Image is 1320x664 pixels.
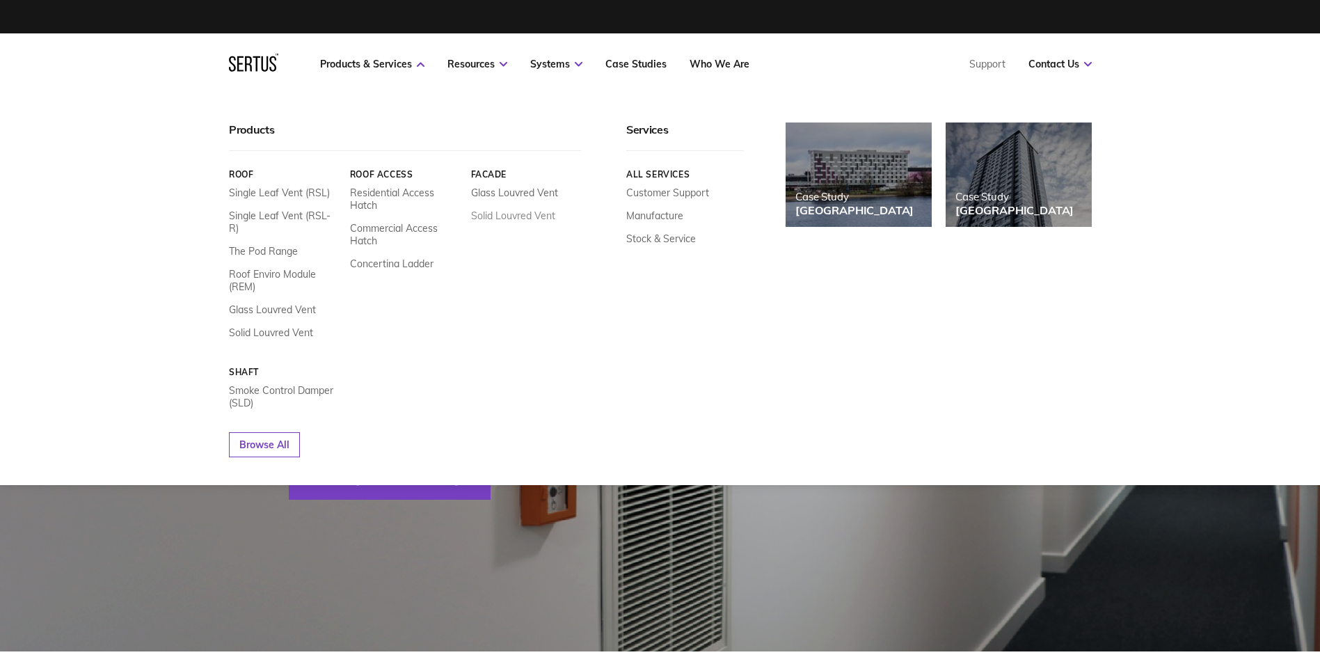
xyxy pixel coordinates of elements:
[626,169,744,180] a: All services
[955,190,1074,203] div: Case Study
[470,169,581,180] a: Facade
[349,187,460,212] a: Residential Access Hatch
[229,169,340,180] a: Roof
[349,258,433,270] a: Concertina Ladder
[349,222,460,247] a: Commercial Access Hatch
[229,432,300,457] a: Browse All
[470,187,557,199] a: Glass Louvred Vent
[626,232,696,245] a: Stock & Service
[969,58,1005,70] a: Support
[1028,58,1092,70] a: Contact Us
[786,122,932,227] a: Case Study[GEOGRAPHIC_DATA]
[229,303,316,316] a: Glass Louvred Vent
[1250,597,1320,664] iframe: Chat Widget
[229,122,581,151] div: Products
[349,169,460,180] a: Roof Access
[229,384,340,409] a: Smoke Control Damper (SLD)
[626,187,709,199] a: Customer Support
[626,122,744,151] div: Services
[320,58,424,70] a: Products & Services
[229,187,330,199] a: Single Leaf Vent (RSL)
[229,268,340,293] a: Roof Enviro Module (REM)
[795,203,914,217] div: [GEOGRAPHIC_DATA]
[626,210,683,222] a: Manufacture
[795,190,914,203] div: Case Study
[447,58,507,70] a: Resources
[955,203,1074,217] div: [GEOGRAPHIC_DATA]
[605,58,667,70] a: Case Studies
[690,58,749,70] a: Who We Are
[229,245,298,258] a: The Pod Range
[229,326,313,339] a: Solid Louvred Vent
[470,210,555,222] a: Solid Louvred Vent
[946,122,1092,227] a: Case Study[GEOGRAPHIC_DATA]
[530,58,582,70] a: Systems
[229,367,340,377] a: Shaft
[229,210,340,235] a: Single Leaf Vent (RSL-R)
